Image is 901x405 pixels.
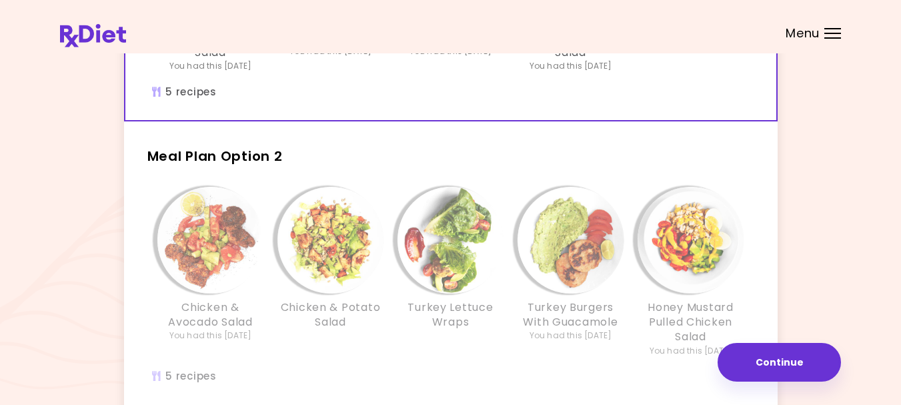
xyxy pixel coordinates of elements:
[391,187,511,357] div: Info - Turkey Lettuce Wraps - Meal Plan Option 2
[277,300,384,330] h3: Chicken & Potato Salad
[397,300,504,330] h3: Turkey Lettuce Wraps
[631,187,751,357] div: Info - Honey Mustard Pulled Chicken Salad - Meal Plan Option 2
[60,24,126,47] img: RxDiet
[650,345,732,357] div: You had this [DATE]
[530,60,612,72] div: You had this [DATE]
[169,60,252,72] div: You had this [DATE]
[271,187,391,357] div: Info - Chicken & Potato Salad - Meal Plan Option 2
[638,300,744,345] h3: Honey Mustard Pulled Chicken Salad
[518,300,624,330] h3: Turkey Burgers With Guacamole
[718,343,841,382] button: Continue
[151,187,271,357] div: Info - Chicken & Avocado Salad - Meal Plan Option 2
[530,330,612,342] div: You had this [DATE]
[786,27,820,39] span: Menu
[157,300,264,330] h3: Chicken & Avocado Salad
[147,147,283,165] span: Meal Plan Option 2
[511,187,631,357] div: Info - Turkey Burgers With Guacamole - Meal Plan Option 2
[169,330,252,342] div: You had this [DATE]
